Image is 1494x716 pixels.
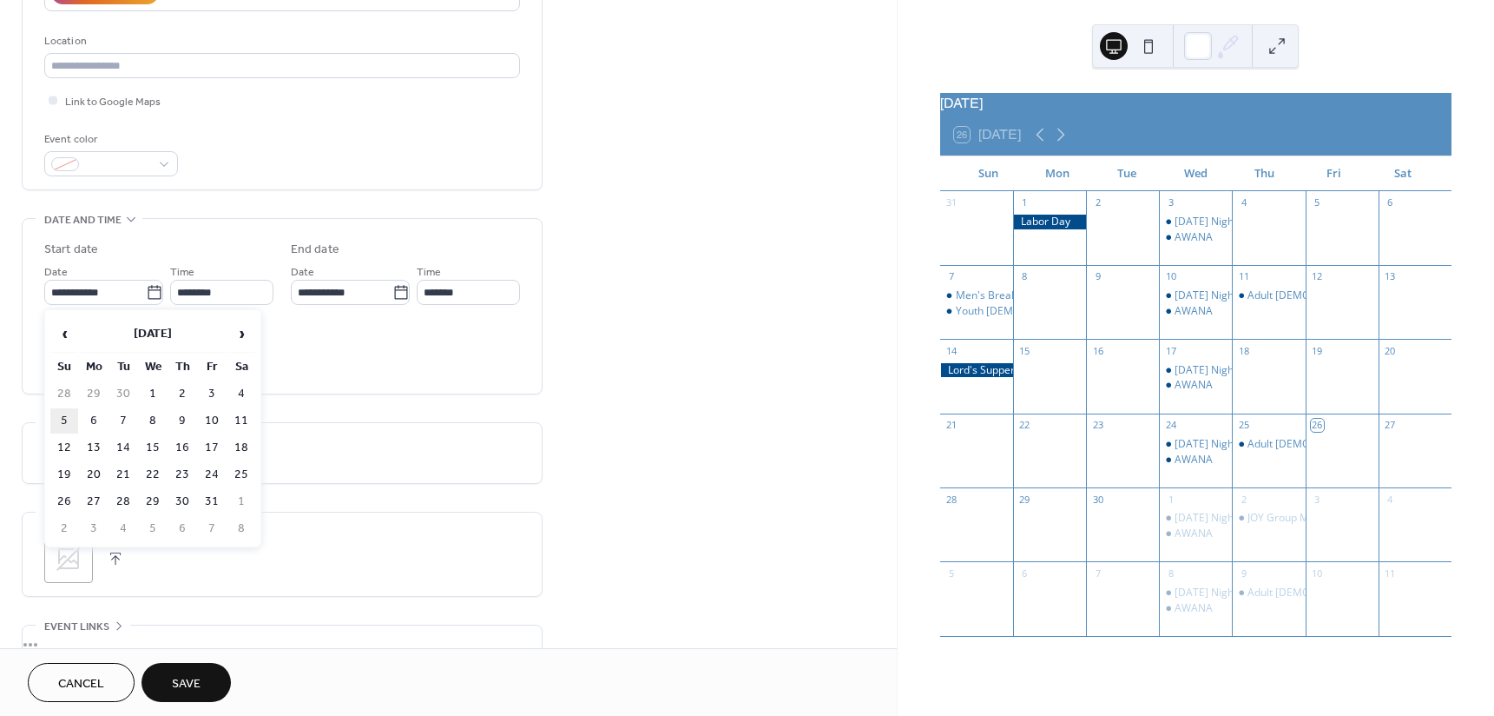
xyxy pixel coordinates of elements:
[172,675,201,693] span: Save
[1237,344,1250,357] div: 18
[1018,493,1031,506] div: 29
[51,316,77,351] span: ‹
[1384,270,1397,283] div: 13
[1175,511,1264,526] div: [DATE] Night Meal
[1247,288,1419,303] div: Adult [DEMOGRAPHIC_DATA] Study
[1237,493,1250,506] div: 2
[109,435,137,461] td: 14
[1091,196,1104,209] div: 2
[109,381,137,407] td: 30
[1311,196,1324,209] div: 5
[1300,156,1369,191] div: Fri
[1384,493,1397,506] div: 4
[1159,437,1232,452] div: Wednesday Night Meal
[1164,419,1177,432] div: 24
[50,381,78,407] td: 28
[168,355,196,380] th: Th
[1232,511,1305,526] div: JOY Group Meeting
[80,381,108,407] td: 29
[1018,196,1031,209] div: 1
[80,315,226,353] th: [DATE]
[1175,215,1264,229] div: [DATE] Night Meal
[1023,156,1092,191] div: Mon
[1164,344,1177,357] div: 17
[940,288,1013,303] div: Men's Breakfast
[65,93,161,111] span: Link to Google Maps
[80,489,108,514] td: 27
[28,663,135,702] button: Cancel
[198,462,226,487] td: 24
[1311,419,1324,432] div: 26
[50,435,78,461] td: 12
[1175,586,1264,600] div: [DATE] Night Meal
[198,355,226,380] th: Fr
[1232,437,1305,452] div: Adult Bible Study
[170,263,194,282] span: Time
[109,408,137,434] td: 7
[1164,270,1177,283] div: 10
[1018,344,1031,357] div: 15
[80,435,108,461] td: 13
[227,516,255,541] td: 8
[1311,270,1324,283] div: 12
[1018,270,1031,283] div: 8
[417,263,441,282] span: Time
[1368,156,1438,191] div: Sat
[58,675,104,693] span: Cancel
[1175,230,1213,245] div: AWANA
[1091,493,1104,506] div: 30
[227,355,255,380] th: Sa
[168,516,196,541] td: 6
[940,304,1013,319] div: Youth Bible Study
[1384,196,1397,209] div: 6
[945,196,958,209] div: 31
[954,156,1023,191] div: Sun
[1384,567,1397,580] div: 11
[168,462,196,487] td: 23
[1164,196,1177,209] div: 3
[168,381,196,407] td: 2
[1018,567,1031,580] div: 6
[1247,511,1339,526] div: JOY Group Meeting
[227,462,255,487] td: 25
[1175,437,1264,452] div: [DATE] Night Meal
[168,408,196,434] td: 9
[1311,344,1324,357] div: 19
[1159,601,1232,616] div: AWANA
[1175,453,1213,467] div: AWANA
[1237,196,1250,209] div: 4
[1091,419,1104,432] div: 23
[1159,304,1232,319] div: AWANA
[1091,344,1104,357] div: 16
[80,408,108,434] td: 6
[1159,230,1232,245] div: AWANA
[139,489,167,514] td: 29
[1018,419,1031,432] div: 22
[227,408,255,434] td: 11
[945,419,958,432] div: 21
[139,381,167,407] td: 1
[109,355,137,380] th: Tu
[44,618,109,636] span: Event links
[1159,378,1232,393] div: AWANA
[1013,215,1086,229] div: Labor Day
[168,489,196,514] td: 30
[1159,453,1232,467] div: AWANA
[139,516,167,541] td: 5
[1232,586,1305,600] div: Adult Bible Study
[1159,363,1232,378] div: Wednesday Night Meal
[139,435,167,461] td: 15
[50,408,78,434] td: 5
[228,316,254,351] span: ›
[945,270,958,283] div: 7
[945,493,958,506] div: 28
[198,381,226,407] td: 3
[198,408,226,434] td: 10
[1159,527,1232,541] div: AWANA
[50,489,78,514] td: 26
[23,626,542,662] div: •••
[44,263,68,282] span: Date
[1311,567,1324,580] div: 10
[1175,288,1264,303] div: [DATE] Night Meal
